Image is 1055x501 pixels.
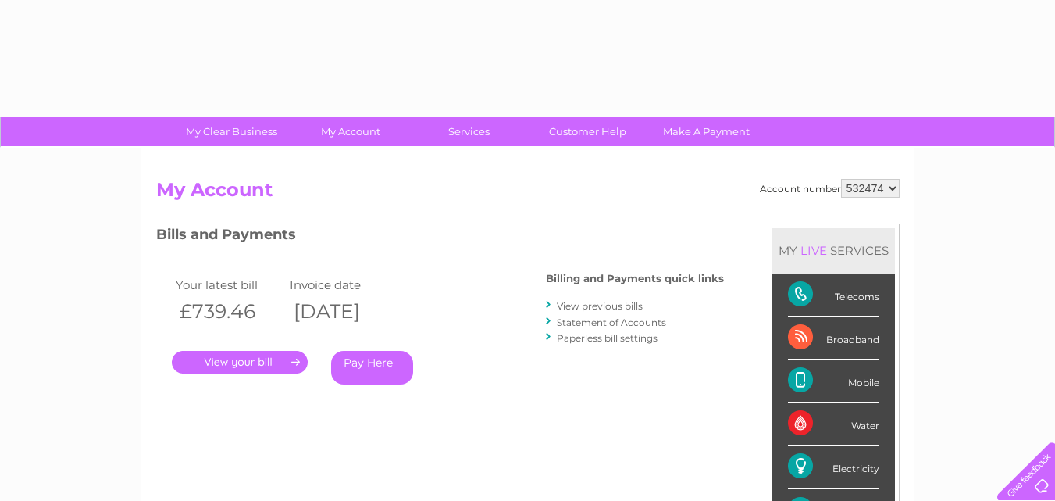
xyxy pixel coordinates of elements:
[286,274,400,295] td: Invoice date
[331,351,413,385] a: Pay Here
[286,117,415,146] a: My Account
[788,274,879,317] div: Telecoms
[788,360,879,403] div: Mobile
[156,224,724,251] h3: Bills and Payments
[788,317,879,360] div: Broadband
[788,446,879,488] div: Electricity
[405,117,533,146] a: Services
[557,332,658,344] a: Paperless bill settings
[788,403,879,446] div: Water
[760,179,900,198] div: Account number
[172,351,308,374] a: .
[546,273,724,284] h4: Billing and Payments quick links
[772,228,895,273] div: MY SERVICES
[172,295,286,327] th: £739.46
[286,295,400,327] th: [DATE]
[642,117,771,146] a: Make A Payment
[156,179,900,209] h2: My Account
[172,274,286,295] td: Your latest bill
[557,317,666,328] a: Statement of Accounts
[557,300,643,312] a: View previous bills
[797,243,830,258] div: LIVE
[523,117,652,146] a: Customer Help
[167,117,296,146] a: My Clear Business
